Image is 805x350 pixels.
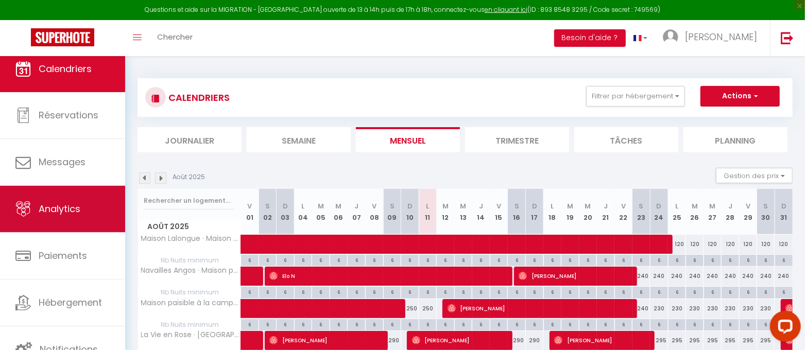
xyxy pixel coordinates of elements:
[384,287,401,296] div: 6
[277,319,294,329] div: 6
[454,189,472,235] th: 13
[312,319,330,329] div: 6
[442,201,449,211] abbr: M
[144,191,235,210] input: Rechercher un logement...
[39,296,102,309] span: Hébergement
[775,255,793,265] div: 6
[356,127,460,152] li: Mensuel
[526,287,543,296] div: 6
[173,172,205,182] p: Août 2025
[704,255,722,265] div: 6
[519,266,633,286] span: [PERSON_NAME]
[138,219,241,234] span: Août 2025
[586,86,685,107] button: Filtrer par hébergement
[650,255,668,265] div: 6
[740,255,757,265] div: 6
[515,201,519,211] abbr: S
[259,255,277,265] div: 6
[138,319,241,330] span: Nb Nuits minimum
[437,319,454,329] div: 6
[508,189,526,235] th: 16
[295,255,312,265] div: 6
[579,287,597,296] div: 6
[561,189,579,235] th: 19
[585,201,591,211] abbr: M
[508,287,525,296] div: 6
[354,201,358,211] abbr: J
[655,20,770,56] a: ... [PERSON_NAME]
[764,201,768,211] abbr: S
[419,189,437,235] th: 11
[330,287,348,296] div: 6
[685,30,757,43] span: [PERSON_NAME]
[384,319,401,329] div: 6
[490,287,508,296] div: 6
[496,201,501,211] abbr: V
[166,86,230,109] h3: CALENDRIERS
[632,255,650,265] div: 6
[722,299,740,318] div: 230
[455,319,472,329] div: 6
[669,255,686,265] div: 6
[554,330,650,350] span: [PERSON_NAME]
[269,266,510,286] span: Elo N
[686,255,704,265] div: 6
[544,319,561,329] div: 6
[700,86,780,107] button: Actions
[39,109,98,121] span: Réservations
[384,255,401,265] div: 6
[437,189,455,235] th: 12
[722,319,739,329] div: 6
[709,201,715,211] abbr: M
[31,28,94,46] img: Super Booking
[508,319,525,329] div: 6
[632,189,650,235] th: 23
[650,319,668,329] div: 6
[532,201,537,211] abbr: D
[390,201,395,211] abbr: S
[597,287,614,296] div: 6
[579,319,597,329] div: 6
[668,267,686,286] div: 240
[716,168,793,183] button: Gestion des prix
[722,189,740,235] th: 28
[39,155,85,168] span: Messages
[686,287,704,296] div: 6
[543,189,561,235] th: 18
[383,331,401,350] div: 290
[686,189,704,235] th: 26
[401,255,419,265] div: 6
[247,201,252,211] abbr: V
[639,201,644,211] abbr: S
[348,189,366,235] th: 07
[544,287,561,296] div: 6
[283,201,288,211] abbr: D
[757,189,775,235] th: 30
[544,255,561,265] div: 6
[318,201,324,211] abbr: M
[650,331,668,350] div: 295
[739,267,757,286] div: 240
[383,189,401,235] th: 09
[722,255,739,265] div: 6
[437,287,454,296] div: 6
[668,299,686,318] div: 230
[455,287,472,296] div: 6
[330,255,348,265] div: 6
[554,29,626,47] button: Besoin d'aide ?
[241,287,259,296] div: 6
[597,319,614,329] div: 6
[140,331,243,339] span: La Vie en Rose · [GEOGRAPHIC_DATA] à [GEOGRAPHIC_DATA]
[294,189,312,235] th: 04
[669,287,686,296] div: 6
[632,319,650,329] div: 6
[241,319,259,329] div: 6
[140,235,243,242] span: Maison Lalongue · Maison de Campagne-4 adultes-2 enfants-Clim
[668,189,686,235] th: 25
[632,287,650,296] div: 6
[277,189,295,235] th: 03
[650,299,668,318] div: 230
[157,31,193,42] span: Chercher
[739,189,757,235] th: 29
[330,189,348,235] th: 06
